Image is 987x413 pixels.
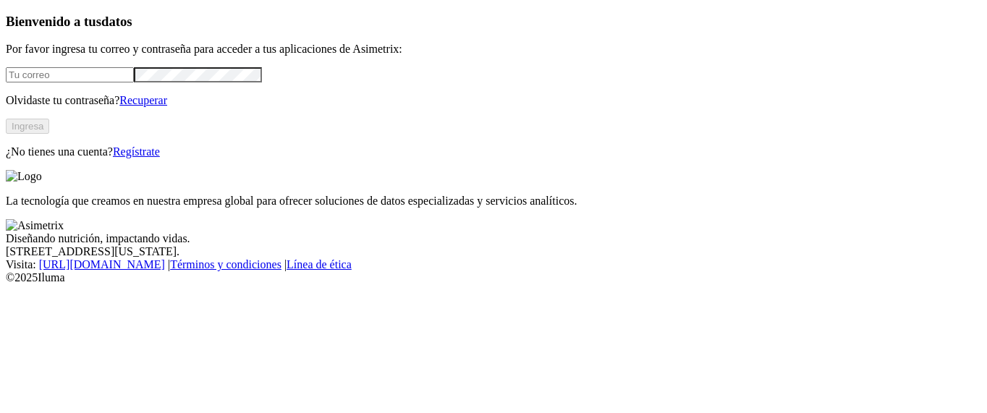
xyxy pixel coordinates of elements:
[6,170,42,183] img: Logo
[287,258,352,271] a: Línea de ética
[6,258,981,271] div: Visita : | |
[6,119,49,134] button: Ingresa
[6,43,981,56] p: Por favor ingresa tu correo y contraseña para acceder a tus aplicaciones de Asimetrix:
[6,94,981,107] p: Olvidaste tu contraseña?
[6,271,981,284] div: © 2025 Iluma
[6,195,981,208] p: La tecnología que creamos en nuestra empresa global para ofrecer soluciones de datos especializad...
[6,67,134,82] input: Tu correo
[39,258,165,271] a: [URL][DOMAIN_NAME]
[6,245,981,258] div: [STREET_ADDRESS][US_STATE].
[6,219,64,232] img: Asimetrix
[119,94,167,106] a: Recuperar
[170,258,281,271] a: Términos y condiciones
[6,232,981,245] div: Diseñando nutrición, impactando vidas.
[6,145,981,158] p: ¿No tienes una cuenta?
[113,145,160,158] a: Regístrate
[6,14,981,30] h3: Bienvenido a tus
[101,14,132,29] span: datos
